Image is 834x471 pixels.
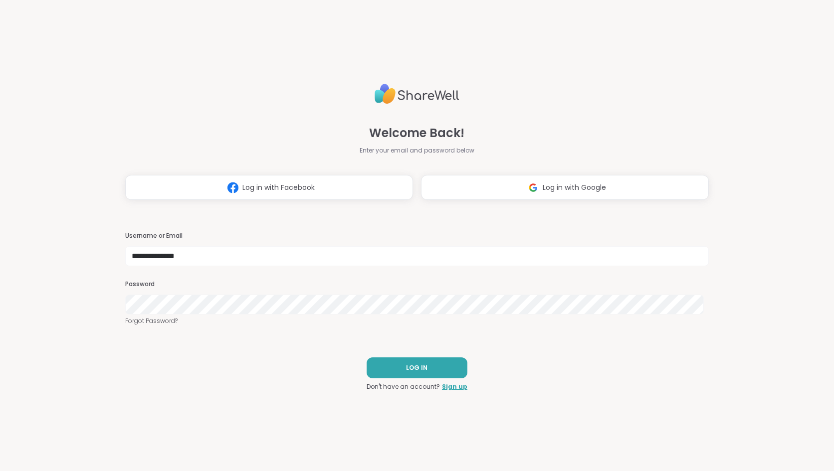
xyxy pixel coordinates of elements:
[360,146,474,155] span: Enter your email and password below
[223,178,242,197] img: ShareWell Logomark
[125,316,709,325] a: Forgot Password?
[125,232,709,240] h3: Username or Email
[367,357,467,378] button: LOG IN
[524,178,543,197] img: ShareWell Logomark
[406,363,427,372] span: LOG IN
[375,80,459,108] img: ShareWell Logo
[125,280,709,289] h3: Password
[369,124,464,142] span: Welcome Back!
[125,175,413,200] button: Log in with Facebook
[543,182,606,193] span: Log in with Google
[442,382,467,391] a: Sign up
[421,175,709,200] button: Log in with Google
[242,182,315,193] span: Log in with Facebook
[367,382,440,391] span: Don't have an account?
